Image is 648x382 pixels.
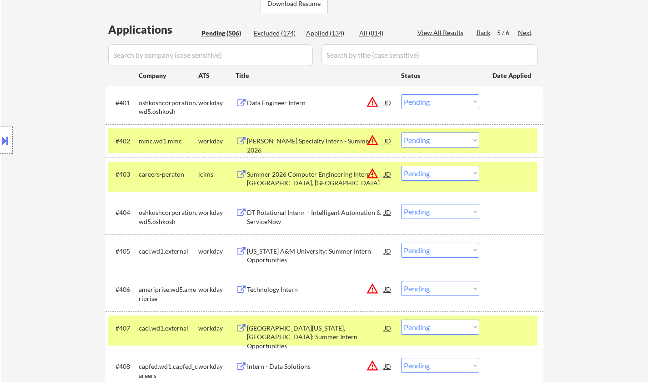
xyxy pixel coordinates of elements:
div: Date Applied [492,71,532,80]
div: workday [198,324,236,333]
button: warning_amber [366,282,379,295]
div: Pending (506) [201,29,247,38]
div: #405 [116,247,131,256]
div: [US_STATE] A&M University: Summer Intern Opportunities [247,247,384,265]
div: DT Rotational Intern – Intelligent Automation & ServiceNow [247,208,384,226]
div: oshkoshcorporation.wd5.oshkosh [139,208,198,226]
button: warning_amber [366,167,379,180]
div: #407 [116,324,131,333]
button: warning_amber [366,134,379,147]
div: workday [198,208,236,217]
button: warning_amber [366,96,379,108]
div: All (814) [359,29,405,38]
div: careers-peraton [139,170,198,179]
div: workday [198,362,236,371]
div: Back [477,28,491,37]
div: Applied (134) [306,29,352,38]
button: warning_amber [366,359,379,372]
div: Title [236,71,392,80]
div: JD [383,166,392,182]
div: capfed.wd1.capfed_careers [139,362,198,380]
div: caci.wd1.external [139,247,198,256]
div: Technology Intern [247,285,384,294]
div: JD [383,320,392,336]
div: [PERSON_NAME] Specialty Intern - Summer 2026 [247,137,384,154]
input: Search by title (case sensitive) [321,44,537,66]
div: JD [383,243,392,259]
div: Excluded (174) [254,29,299,38]
div: Summer 2026 Computer Engineering Intern- [GEOGRAPHIC_DATA], [GEOGRAPHIC_DATA] [247,170,384,188]
div: JD [383,94,392,111]
div: Applications [108,24,198,35]
div: ATS [198,71,236,80]
div: #408 [116,362,131,371]
div: JD [383,204,392,220]
div: caci.wd1.external [139,324,198,333]
div: JD [383,281,392,297]
div: JD [383,358,392,374]
div: icims [198,170,236,179]
div: mmc.wd1.mmc [139,137,198,146]
div: ameriprise.wd5.ameriprise [139,285,198,303]
div: #406 [116,285,131,294]
div: Company [139,71,198,80]
div: workday [198,247,236,256]
div: View All Results [417,28,466,37]
div: [GEOGRAPHIC_DATA][US_STATE], [GEOGRAPHIC_DATA]: Summer Intern Opportunities [247,324,384,351]
div: Intern - Data Solutions [247,362,384,371]
div: Next [518,28,532,37]
div: oshkoshcorporation.wd5.oshkosh [139,98,198,116]
div: Data Engineer Intern [247,98,384,107]
div: JD [383,132,392,149]
div: Status [401,67,479,83]
input: Search by company (case sensitive) [108,44,313,66]
div: workday [198,98,236,107]
div: workday [198,285,236,294]
div: 5 / 6 [497,28,518,37]
div: workday [198,137,236,146]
